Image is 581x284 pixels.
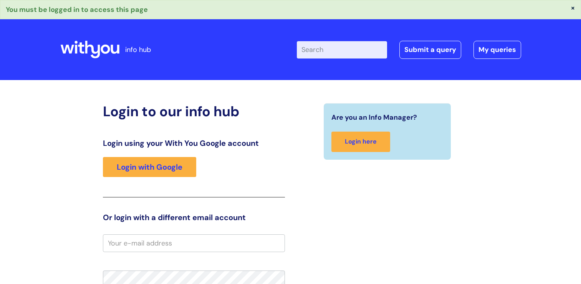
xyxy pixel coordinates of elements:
[103,139,285,148] h3: Login using your With You Google account
[103,157,196,177] a: Login with Google
[331,111,417,124] span: Are you an Info Manager?
[473,41,521,58] a: My queries
[125,43,151,56] p: info hub
[399,41,461,58] a: Submit a query
[571,4,575,11] button: ×
[297,41,387,58] input: Search
[331,132,390,152] a: Login here
[103,103,285,120] h2: Login to our info hub
[103,234,285,252] input: Your e-mail address
[103,213,285,222] h3: Or login with a different email account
